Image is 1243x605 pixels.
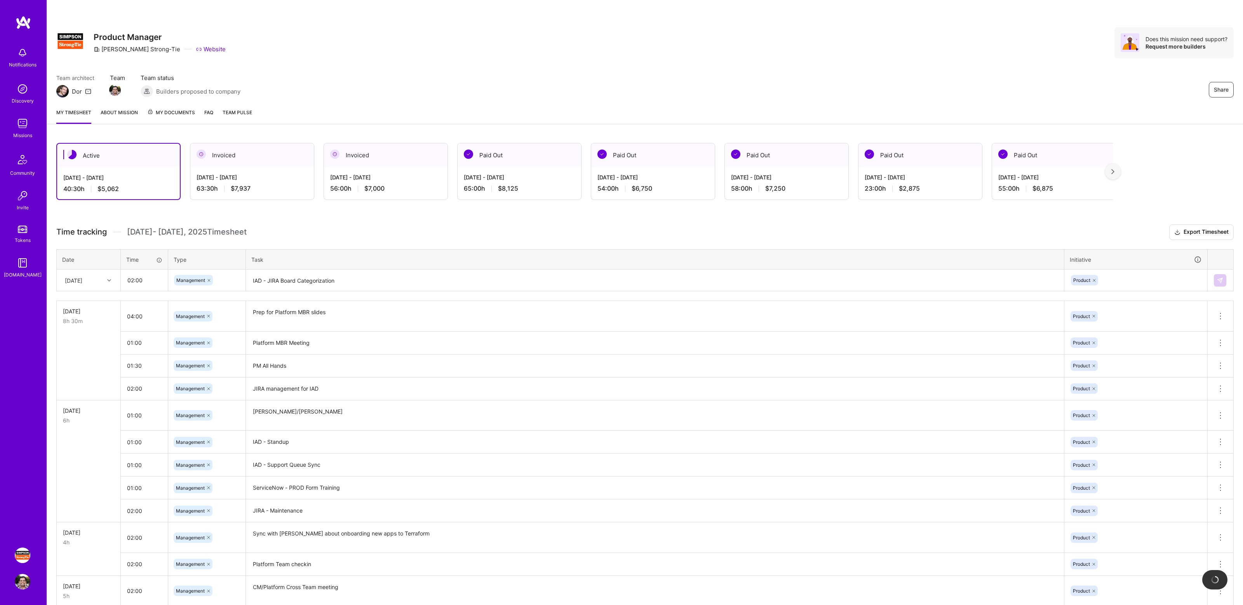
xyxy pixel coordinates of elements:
[176,412,205,418] span: Management
[1214,274,1227,287] div: null
[63,174,174,182] div: [DATE] - [DATE]
[1073,561,1090,567] span: Product
[121,527,168,548] input: HH:MM
[330,150,339,159] img: Invoiced
[109,84,121,96] img: Team Member Avatar
[17,203,29,212] div: Invite
[591,143,715,167] div: Paid Out
[10,169,35,177] div: Community
[176,508,205,514] span: Management
[330,184,441,193] div: 56:00 h
[731,173,842,181] div: [DATE] - [DATE]
[56,227,107,237] span: Time tracking
[1070,255,1202,264] div: Initiative
[1209,82,1234,97] button: Share
[176,561,205,567] span: Management
[1073,412,1090,418] span: Product
[597,184,709,193] div: 54:00 h
[464,173,575,181] div: [DATE] - [DATE]
[56,108,91,124] a: My timesheet
[13,548,32,563] a: Simpson Strong-Tie: Product Manager
[197,184,308,193] div: 63:30 h
[15,188,30,203] img: Invite
[1073,588,1090,594] span: Product
[57,249,121,269] th: Date
[13,150,32,169] img: Community
[63,538,114,546] div: 4h
[15,45,30,61] img: bell
[85,88,91,94] i: icon Mail
[992,143,1116,167] div: Paid Out
[1073,313,1090,319] span: Product
[121,455,168,475] input: HH:MM
[63,185,174,193] div: 40:30 h
[13,131,32,139] div: Missions
[56,74,94,82] span: Team architect
[247,378,1063,400] textarea: JIRA management for IAD
[12,97,34,105] div: Discovery
[1169,224,1234,240] button: Export Timesheet
[176,340,205,346] span: Management
[94,46,100,52] i: icon CompanyGray
[223,108,252,124] a: Team Pulse
[1217,277,1223,283] img: Submit
[731,150,740,159] img: Paid Out
[176,462,205,468] span: Management
[197,150,206,159] img: Invoiced
[156,87,240,96] span: Builders proposed to company
[94,45,180,53] div: [PERSON_NAME] Strong-Tie
[247,302,1063,331] textarea: Prep for Platform MBR slides
[865,150,874,159] img: Paid Out
[246,249,1064,269] th: Task
[247,477,1063,499] textarea: ServiceNow - PROD Form Training
[1073,340,1090,346] span: Product
[63,317,114,325] div: 8h 30m
[597,150,607,159] img: Paid Out
[72,87,82,96] div: Dor
[18,226,27,233] img: tokens
[464,150,473,159] img: Paid Out
[247,523,1063,552] textarea: Sync with [PERSON_NAME] about onboarding new apps to Terraform
[176,535,205,541] span: Management
[121,581,168,601] input: HH:MM
[127,227,247,237] span: [DATE] - [DATE] , 2025 Timesheet
[464,184,575,193] div: 65:00 h
[176,386,205,391] span: Management
[147,108,195,124] a: My Documents
[9,61,37,69] div: Notifications
[204,108,213,124] a: FAQ
[364,184,385,193] span: $7,000
[865,173,976,181] div: [DATE] - [DATE]
[101,108,138,124] a: About Mission
[1210,574,1220,585] img: loading
[94,32,226,42] h3: Product Manager
[1146,35,1227,43] div: Does this mission need support?
[231,184,251,193] span: $7,937
[176,485,205,491] span: Management
[1174,228,1180,236] i: icon Download
[15,236,31,244] div: Tokens
[1073,386,1090,391] span: Product
[56,85,69,97] img: Team Architect
[16,16,31,30] img: logo
[247,270,1063,291] textarea: IAD - JIRA Board Categorization
[1073,363,1090,369] span: Product
[56,27,84,55] img: Company Logo
[176,313,205,319] span: Management
[121,332,168,353] input: HH:MM
[4,271,42,279] div: [DOMAIN_NAME]
[141,85,153,97] img: Builders proposed to company
[1214,86,1229,94] span: Share
[765,184,785,193] span: $7,250
[126,256,162,264] div: Time
[176,439,205,445] span: Management
[57,144,180,167] div: Active
[15,574,30,589] img: User Avatar
[63,307,114,315] div: [DATE]
[63,529,114,537] div: [DATE]
[1111,169,1114,174] img: right
[324,143,447,167] div: Invoiced
[63,407,114,415] div: [DATE]
[197,173,308,181] div: [DATE] - [DATE]
[63,582,114,590] div: [DATE]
